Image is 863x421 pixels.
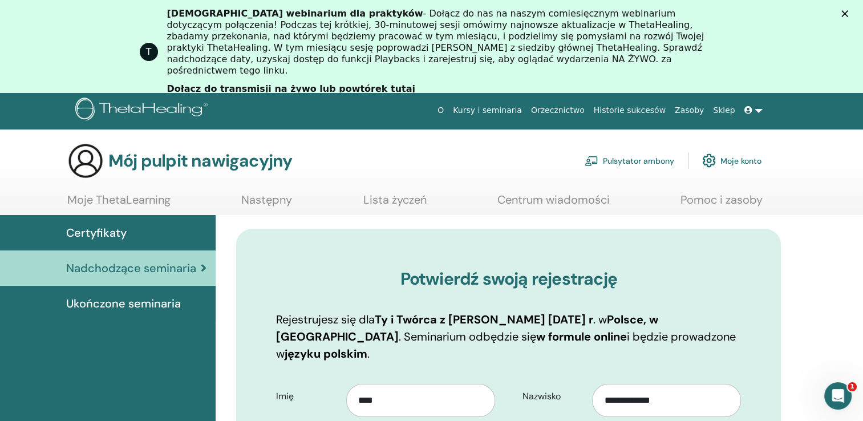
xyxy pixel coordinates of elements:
[848,382,857,391] span: 1
[526,100,589,121] a: Orzecznictwo
[841,10,853,17] div: Zamknij
[536,329,627,344] b: w formule online
[708,100,739,121] a: Sklep
[433,100,448,121] a: O
[67,143,104,179] img: generic-user-icon.jpg
[67,193,171,215] a: Moje ThetaLearning
[448,100,526,121] a: Kursy i seminaria
[66,260,196,277] span: Nadchodzące seminaria
[702,148,761,173] a: Moje konto
[276,312,658,344] b: Polsce, w [GEOGRAPHIC_DATA]
[702,151,716,170] img: cog.svg
[276,311,741,362] p: Rejestrujesz się dla . w . Seminarium odbędzie się i będzie prowadzone w .
[241,193,292,215] a: Następny
[268,386,346,407] label: Imię
[824,382,852,410] iframe: Intercom live chat
[514,386,593,407] label: Nazwisko
[497,193,610,215] a: Centrum wiadomości
[75,98,212,123] img: logo.png
[680,193,763,215] a: Pomoc i zasoby
[585,148,674,173] a: Pulsytator ambony
[140,43,158,61] div: Zdjęcie profilowe dla ThetaHealing
[548,312,593,327] b: [DATE] r
[66,295,181,312] span: Ukończone seminaria
[720,156,761,166] font: Moje konto
[585,156,598,166] img: chalkboard-teacher.svg
[167,8,706,76] div: - Dołącz do nas na naszym comiesięcznym webinarium dotyczącym połączenia! Podczas tej krótkiej, 3...
[285,346,367,361] b: języku polskim
[276,269,741,289] h3: Potwierdź swoją rejestrację
[375,312,545,327] b: Ty i Twórca z [PERSON_NAME]
[603,156,674,166] font: Pulsytator ambony
[589,100,670,121] a: Historie sukcesów
[108,151,292,171] h3: Mój pulpit nawigacyjny
[66,224,127,241] span: Certyfikaty
[363,193,427,215] a: Lista życzeń
[167,83,415,96] a: Dołącz do transmisji na żywo lub powtórek tutaj
[167,8,423,19] b: [DEMOGRAPHIC_DATA] webinarium dla praktyków
[670,100,708,121] a: Zasoby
